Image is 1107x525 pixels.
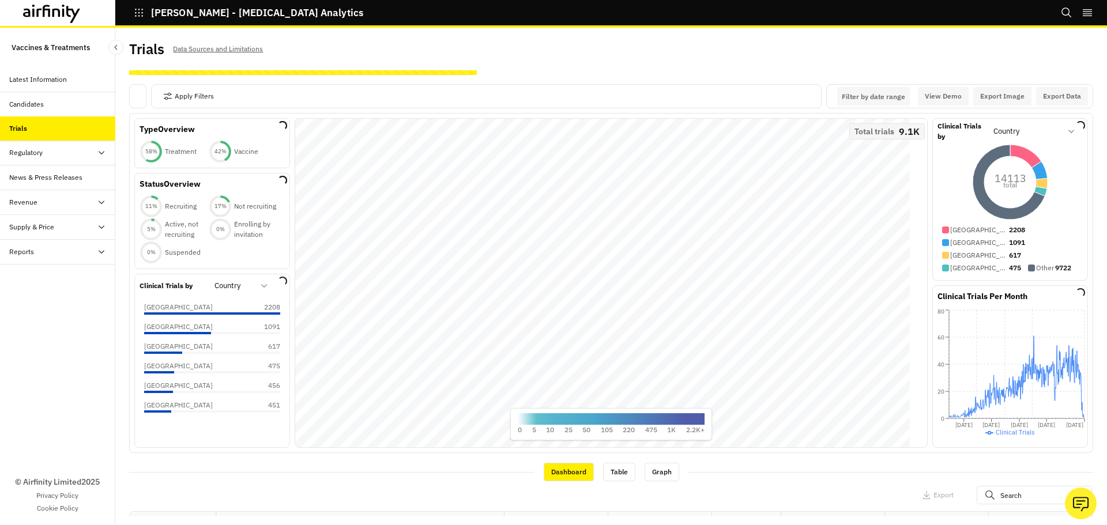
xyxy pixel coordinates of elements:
[1061,3,1072,22] button: Search
[955,421,973,429] tspan: [DATE]
[9,197,37,207] div: Revenue
[140,281,193,291] p: Clinical Trials by
[9,247,34,257] div: Reports
[601,425,613,435] p: 105
[9,123,27,134] div: Trials
[899,127,920,135] p: 9.1K
[918,87,969,105] button: View Demo
[140,148,163,156] div: 58 %
[144,302,213,312] p: [GEOGRAPHIC_DATA]
[251,302,280,312] p: 2208
[140,225,163,233] div: 5 %
[151,7,363,18] p: [PERSON_NAME] - [MEDICAL_DATA] Analytics
[686,425,705,435] p: 2.2K+
[1011,421,1028,429] tspan: [DATE]
[582,425,590,435] p: 50
[518,425,522,435] p: 0
[251,341,280,352] p: 617
[645,463,679,481] div: Graph
[937,361,944,368] tspan: 40
[603,463,635,481] div: Table
[234,201,276,211] p: Not recruiting
[544,463,594,481] div: Dashboard
[251,400,280,410] p: 451
[842,92,905,101] p: Filter by date range
[165,201,197,211] p: Recruiting
[1036,87,1088,105] button: Export Data
[941,415,944,422] tspan: 0
[1065,488,1097,519] button: Ask our analysts
[9,148,43,158] div: Regulatory
[173,43,263,55] p: Data Sources and Limitations
[937,388,944,395] tspan: 20
[837,87,910,105] button: Interact with the calendar and add the check-in date for your trip.
[144,380,213,391] p: [GEOGRAPHIC_DATA]
[15,476,100,488] p: © Airfinity Limited 2025
[973,87,1031,105] button: Export Image
[1009,250,1021,260] p: 617
[144,400,213,410] p: [GEOGRAPHIC_DATA]
[165,247,201,258] p: Suspended
[234,219,278,240] p: Enrolling by invitation
[129,41,164,58] h2: Trials
[209,202,232,210] div: 17 %
[209,148,232,156] div: 42 %
[9,99,44,109] div: Candidates
[995,172,1026,185] tspan: 14113
[108,40,123,55] button: Close Sidebar
[1009,263,1021,273] p: 475
[933,491,954,499] p: Export
[163,87,214,105] button: Apply Filters
[1066,421,1083,429] tspan: [DATE]
[532,425,536,435] p: 5
[9,222,54,232] div: Supply & Price
[950,237,1008,248] p: [GEOGRAPHIC_DATA]
[251,322,280,332] p: 1091
[144,322,213,332] p: [GEOGRAPHIC_DATA]
[251,380,280,391] p: 456
[546,425,554,435] p: 10
[1003,180,1017,189] tspan: total
[645,425,657,435] p: 475
[37,503,78,513] a: Cookie Policy
[977,486,1092,504] input: Search
[140,123,195,135] p: Type Overview
[1009,225,1025,235] p: 2208
[134,3,363,22] button: [PERSON_NAME] - [MEDICAL_DATA] Analytics
[165,146,197,157] p: Treatment
[982,421,1000,429] tspan: [DATE]
[996,428,1034,436] span: Clinical Trials
[922,486,954,504] button: Export
[9,74,67,85] div: Latest Information
[667,425,676,435] p: 1K
[12,37,90,58] p: Vaccines & Treatments
[140,202,163,210] div: 11 %
[9,172,82,183] div: News & Press Releases
[1055,263,1071,273] p: 9722
[564,425,573,435] p: 25
[950,263,1008,273] p: [GEOGRAPHIC_DATA]
[1009,237,1025,248] p: 1091
[144,341,213,352] p: [GEOGRAPHIC_DATA]
[251,361,280,371] p: 475
[234,146,258,157] p: Vaccine
[950,225,1008,235] p: [GEOGRAPHIC_DATA]
[36,490,78,501] a: Privacy Policy
[140,248,163,256] div: 0 %
[209,225,232,233] div: 0 %
[1038,421,1055,429] tspan: [DATE]
[937,121,990,142] p: Clinical Trials by
[937,334,944,341] tspan: 60
[950,250,1008,260] p: [GEOGRAPHIC_DATA]
[623,425,635,435] p: 220
[165,219,209,240] p: Active, not recruiting
[144,361,213,371] p: [GEOGRAPHIC_DATA]
[140,178,201,190] p: Status Overview
[1036,263,1054,273] p: Other
[937,290,1027,303] p: Clinical Trials Per Month
[295,119,910,447] canvas: Map
[937,308,944,315] tspan: 80
[854,127,894,135] p: Total trials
